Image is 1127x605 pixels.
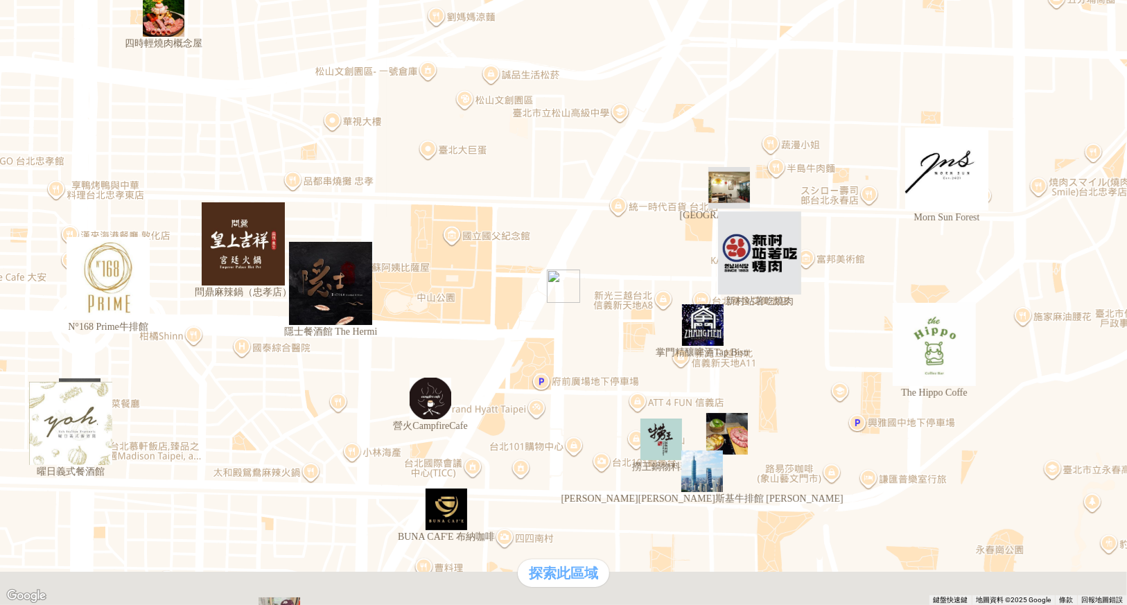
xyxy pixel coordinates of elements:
[3,587,49,605] img: Google
[640,419,682,460] div: 撈王鍋物料理
[682,304,724,346] div: 掌門精釀啤酒Tap Bistr
[1059,596,1073,604] a: 條款 (在新分頁中開啟)
[29,382,112,465] div: 曜日義式餐酒館
[1081,596,1123,604] a: 回報地圖錯誤
[893,303,976,386] div: The Hippo Coffe
[518,559,609,587] div: 探索此區域
[933,595,968,605] button: 鍵盤快速鍵
[289,242,372,325] div: 隱士餐酒館 The Hermi
[410,378,451,419] div: 營火CampfireCafe
[976,596,1051,604] span: 地圖資料 ©2025 Google
[67,237,150,320] div: N°168 Prime牛排館
[681,450,723,492] div: 史密斯華倫斯基牛排館 Smit
[59,378,101,420] div: Mume
[3,587,49,605] a: 在 Google 地圖上開啟這個區域 (開啟新視窗)
[426,489,467,530] div: BUNA CAF'E 布納咖啡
